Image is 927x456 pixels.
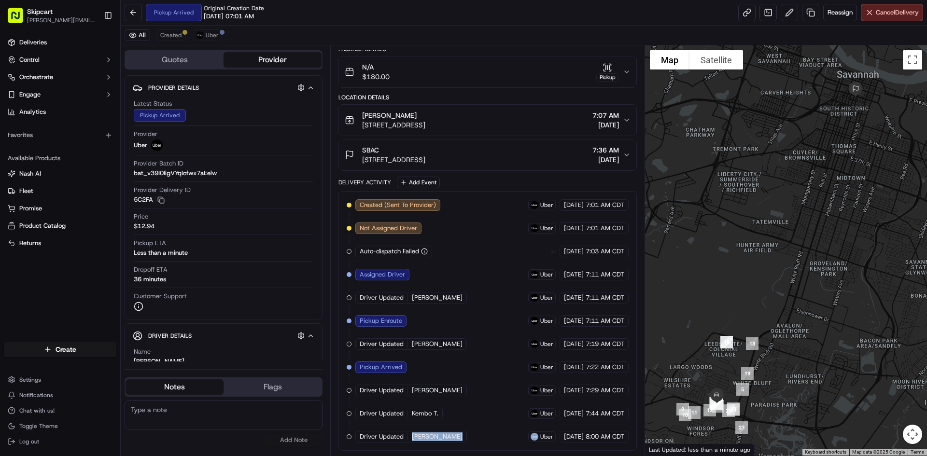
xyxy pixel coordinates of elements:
span: [DATE] [564,386,584,395]
button: N/A$180.00Pickup [339,56,636,87]
span: Chat with us! [19,407,55,415]
div: 11 [684,402,704,423]
span: [DATE] [564,317,584,325]
span: Uber [540,410,553,417]
div: 36 minutes [134,275,166,284]
button: Settings [4,373,116,387]
span: Returns [19,239,41,248]
button: Quotes [126,52,224,68]
span: 7:22 AM CDT [586,363,624,372]
img: uber-new-logo.jpeg [531,433,538,441]
span: [DATE] [564,201,584,209]
span: Assigned Driver [360,270,405,279]
span: Uber [540,317,553,325]
span: Created (Sent To Provider) [360,201,436,209]
span: Name [134,347,151,356]
button: Log out [4,435,116,448]
span: Dropoff ETA [134,265,168,274]
div: 24 [723,400,744,420]
button: Provider [224,52,322,68]
img: uber-new-logo.jpeg [531,410,538,417]
div: 9 [673,399,693,419]
div: Delivery Activity [338,179,391,186]
span: Product Catalog [19,221,66,230]
span: Driver Updated [360,432,404,441]
span: Uber [540,224,553,232]
span: [DATE] [592,120,619,130]
button: Promise [4,201,116,216]
button: Created [156,29,186,41]
div: Start new chat [33,92,158,102]
span: [DATE] [564,409,584,418]
button: Control [4,52,116,68]
span: [DATE] [564,293,584,302]
a: Promise [8,204,112,213]
span: [PERSON_NAME] [362,111,417,120]
button: Add Event [397,177,440,188]
input: Got a question? Start typing here... [25,62,174,72]
span: [DATE] [592,155,619,165]
span: [DATE] [564,432,584,441]
div: Location Details [338,94,636,101]
div: 18 [742,333,762,354]
span: Uber [540,201,553,209]
span: Created [160,31,182,39]
span: 7:11 AM CDT [586,270,624,279]
span: Nash AI [19,169,41,178]
span: Pickup Arrived [360,363,402,372]
span: 8:00 AM CDT [586,432,624,441]
button: Create [4,342,116,357]
a: 📗Knowledge Base [6,136,78,153]
span: Notifications [19,391,53,399]
span: 7:19 AM CDT [586,340,624,348]
span: Driver Updated [360,293,404,302]
div: 📗 [10,141,17,149]
img: uber-new-logo.jpeg [531,317,538,325]
div: 💻 [82,141,89,149]
span: Promise [19,204,42,213]
p: Welcome 👋 [10,39,176,54]
span: Provider [134,130,157,138]
button: Uber [192,29,223,41]
div: We're available if you need us! [33,102,122,110]
span: 7:01 AM CDT [586,224,624,233]
button: Map camera controls [903,425,922,444]
button: Skipcart[PERSON_NAME][EMAIL_ADDRESS][DOMAIN_NAME] [4,4,100,27]
span: Pickup Enroute [360,317,402,325]
button: Toggle fullscreen view [903,50,922,69]
div: [PERSON_NAME] [134,357,184,366]
img: uber-new-logo.jpeg [531,294,538,302]
button: CancelDelivery [861,4,923,21]
button: Toggle Theme [4,419,116,433]
span: Uber [206,31,219,39]
div: 20 [723,399,744,419]
a: 💻API Documentation [78,136,159,153]
img: uber-new-logo.jpeg [531,271,538,278]
img: uber-new-logo.jpeg [531,224,538,232]
span: [PERSON_NAME] [412,432,463,441]
img: uber-new-logo.jpeg [531,340,538,348]
button: SBAC[STREET_ADDRESS]7:36 AM[DATE] [339,139,636,170]
img: 1736555255976-a54dd68f-1ca7-489b-9aae-adbdc363a1c4 [10,92,27,110]
span: Toggle Theme [19,422,58,430]
button: Reassign [823,4,857,21]
img: uber-new-logo.jpeg [531,387,538,394]
span: [PERSON_NAME] [412,340,463,348]
button: Pickup [596,63,619,82]
span: Fleet [19,187,33,195]
span: Analytics [19,108,46,116]
span: Provider Delivery ID [134,186,191,194]
span: Settings [19,376,41,384]
button: Notes [126,379,224,395]
button: Keyboard shortcuts [805,449,846,456]
span: Driver Updated [360,340,404,348]
span: Orchestrate [19,73,53,82]
a: Returns [8,239,112,248]
span: Uber [540,363,553,371]
div: 19 [737,363,758,384]
span: 7:07 AM [592,111,619,120]
span: Pylon [96,164,117,171]
span: Skipcart [27,7,53,16]
span: N/A [362,62,390,72]
span: Uber [540,271,553,278]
